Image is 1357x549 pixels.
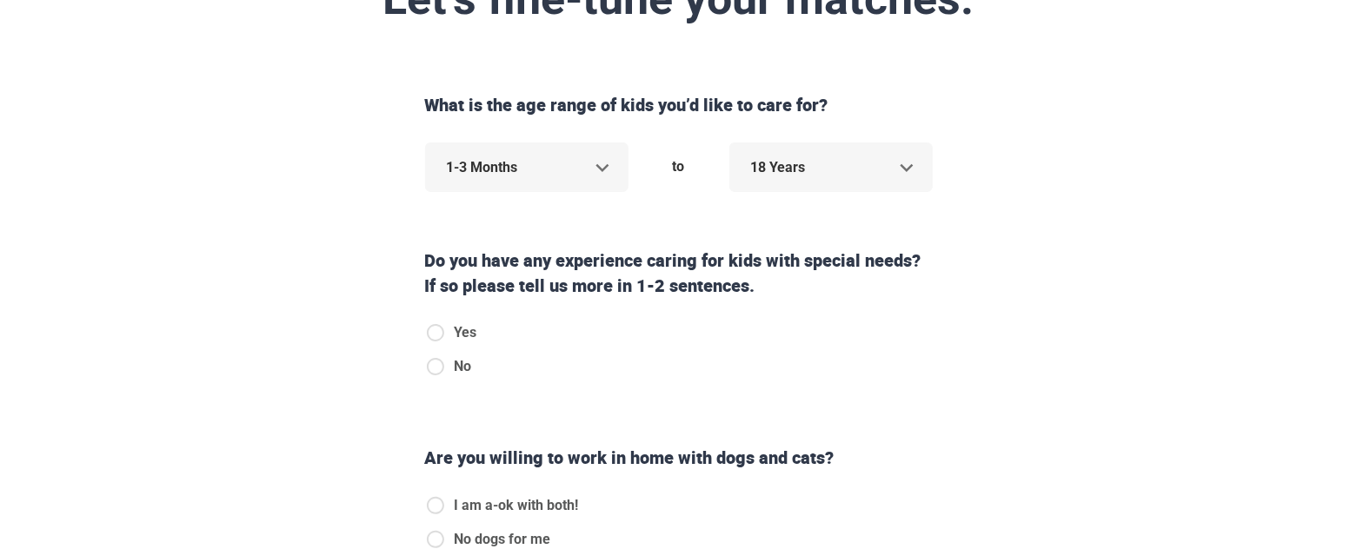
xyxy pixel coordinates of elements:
div: Are you willing to work in home with dogs and cats? [418,446,940,471]
div: to [635,142,722,191]
span: I am a-ok with both! [455,495,579,516]
span: No [455,356,472,377]
div: Do you have any experience caring for kids with special needs? If so please tell us more in 1-2 s... [418,248,940,298]
div: 1-3 Months [425,142,629,192]
span: Yes [455,322,477,343]
div: What is the age range of kids you’d like to care for? [418,93,940,118]
div: 18 Years [729,142,933,192]
div: specialNeeds [425,322,491,390]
